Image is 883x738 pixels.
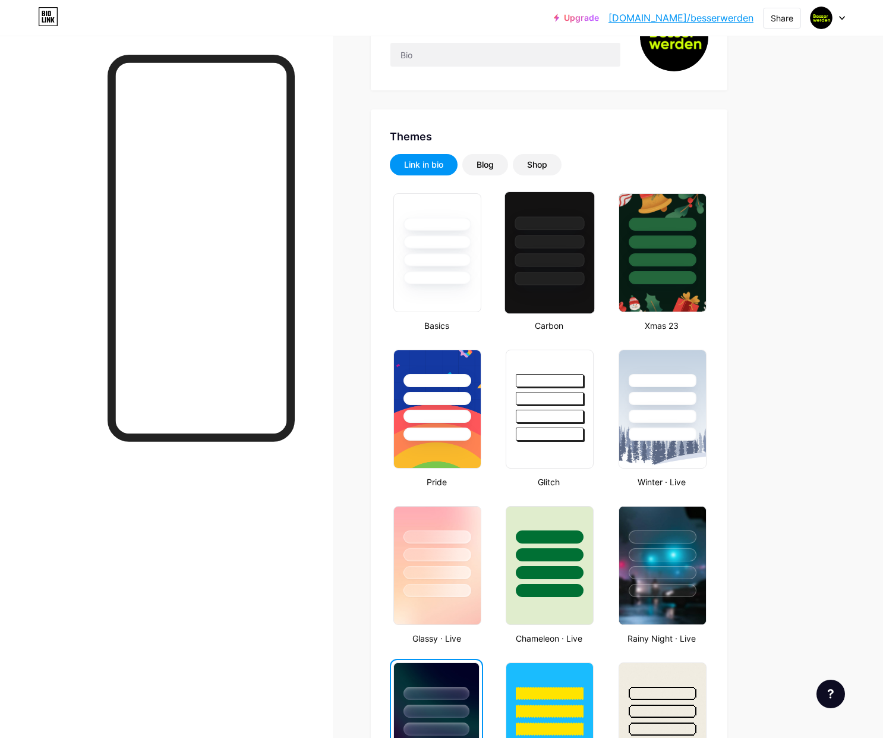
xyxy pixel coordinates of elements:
[810,7,832,29] img: besserwerden
[771,12,793,24] div: Share
[390,632,483,645] div: Glassy · Live
[390,319,483,332] div: Basics
[404,159,443,171] div: Link in bio
[390,476,483,488] div: Pride
[502,476,595,488] div: Glitch
[615,319,708,332] div: Xmas 23
[390,128,708,145] div: Themes
[390,43,620,67] input: Bio
[502,319,595,332] div: Carbon
[502,632,595,645] div: Chameleon · Live
[608,11,753,25] a: [DOMAIN_NAME]/besserwerden
[640,3,708,71] img: besserwerden
[615,632,708,645] div: Rainy Night · Live
[615,476,708,488] div: Winter · Live
[554,13,599,23] a: Upgrade
[527,159,547,171] div: Shop
[477,159,494,171] div: Blog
